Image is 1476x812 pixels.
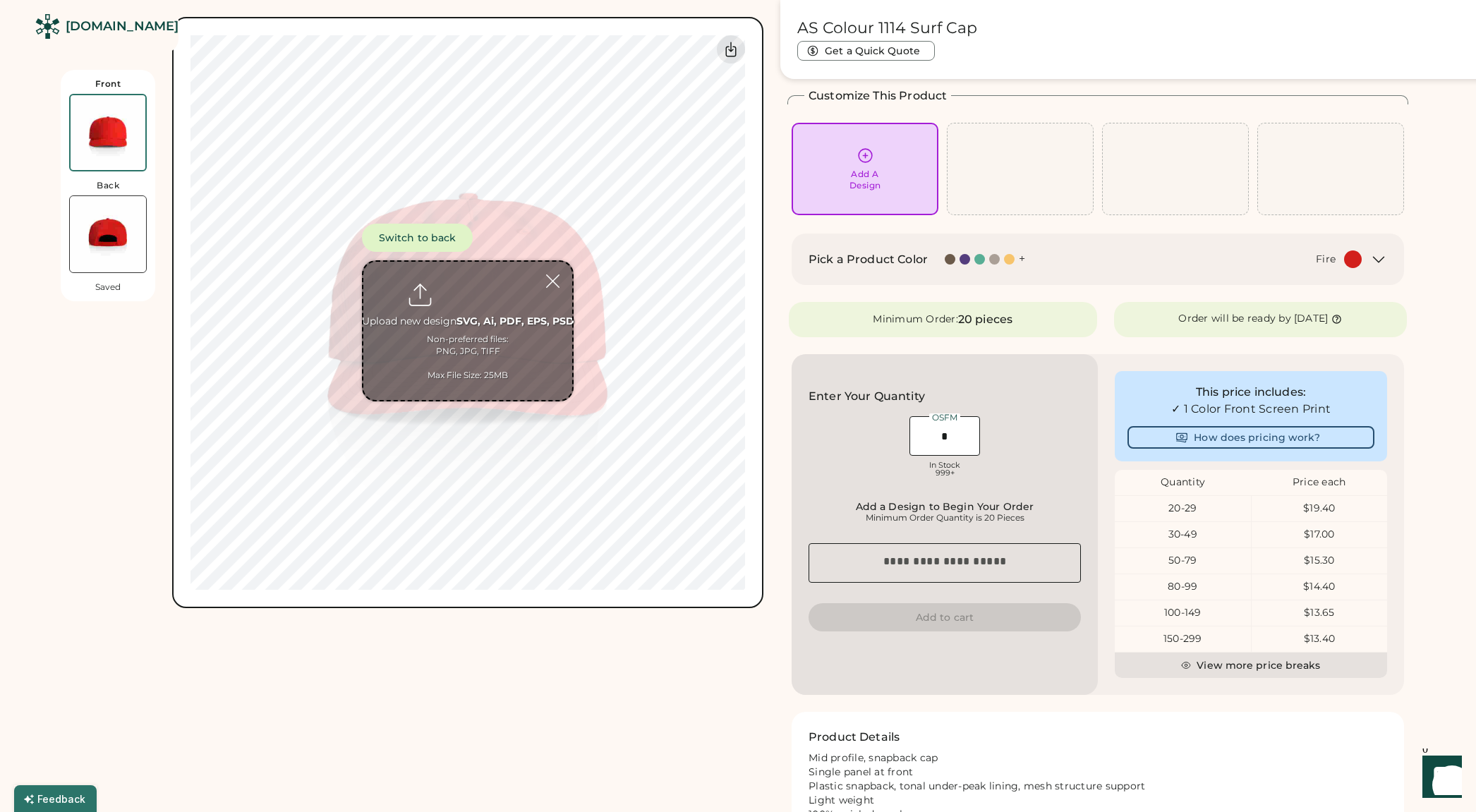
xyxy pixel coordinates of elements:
img: Rendered Logo - Screens [35,14,60,39]
div: Download Front Mockup [717,35,745,63]
img: AS Colour 1114 Fire Front Thumbnail [71,95,145,170]
div: Price each [1251,475,1387,490]
div: OSFM [929,413,960,422]
h2: Enter Your Quantity [809,388,925,405]
h2: Product Details [809,729,900,746]
div: 20 pieces [958,311,1012,328]
div: + [1019,251,1025,267]
div: $13.40 [1252,632,1388,646]
div: [DATE] [1294,312,1329,326]
div: Upload new design [362,315,574,329]
div: $19.40 [1252,502,1388,516]
div: [DOMAIN_NAME] [66,18,179,35]
button: How does pricing work? [1127,426,1374,449]
div: Order will be ready by [1178,312,1291,326]
button: View more price breaks [1115,653,1387,678]
div: This price includes: [1127,384,1374,401]
div: $17.00 [1252,528,1388,542]
button: Switch to back [362,224,473,252]
button: Get a Quick Quote [797,41,935,61]
button: Add to cart [809,603,1081,631]
div: Front [95,78,121,90]
div: $15.30 [1252,554,1388,568]
div: Add a Design to Begin Your Order [813,501,1077,512]
div: Minimum Order Quantity is 20 Pieces [813,512,1077,523]
div: 20-29 [1115,502,1251,516]
div: Fire [1316,253,1336,267]
div: Add A Design [849,169,881,191]
div: 100-149 [1115,606,1251,620]
iframe: Front Chat [1409,749,1470,809]
div: 30-49 [1115,528,1251,542]
div: $13.65 [1252,606,1388,620]
img: AS Colour 1114 Fire Back Thumbnail [70,196,146,272]
div: ✓ 1 Color Front Screen Print [1127,401,1374,418]
div: Back [97,180,119,191]
h2: Customize This Product [809,87,947,104]
div: 50-79 [1115,554,1251,568]
div: 80-99 [1115,580,1251,594]
div: Quantity [1115,475,1251,490]
h1: AS Colour 1114 Surf Cap [797,18,977,38]
div: Saved [95,281,121,293]
div: Minimum Order: [873,313,958,327]
h2: Pick a Product Color [809,251,928,268]
div: 150-299 [1115,632,1251,646]
div: $14.40 [1252,580,1388,594]
strong: SVG, Ai, PDF, EPS, PSD [456,315,574,327]
div: In Stock 999+ [909,461,980,477]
